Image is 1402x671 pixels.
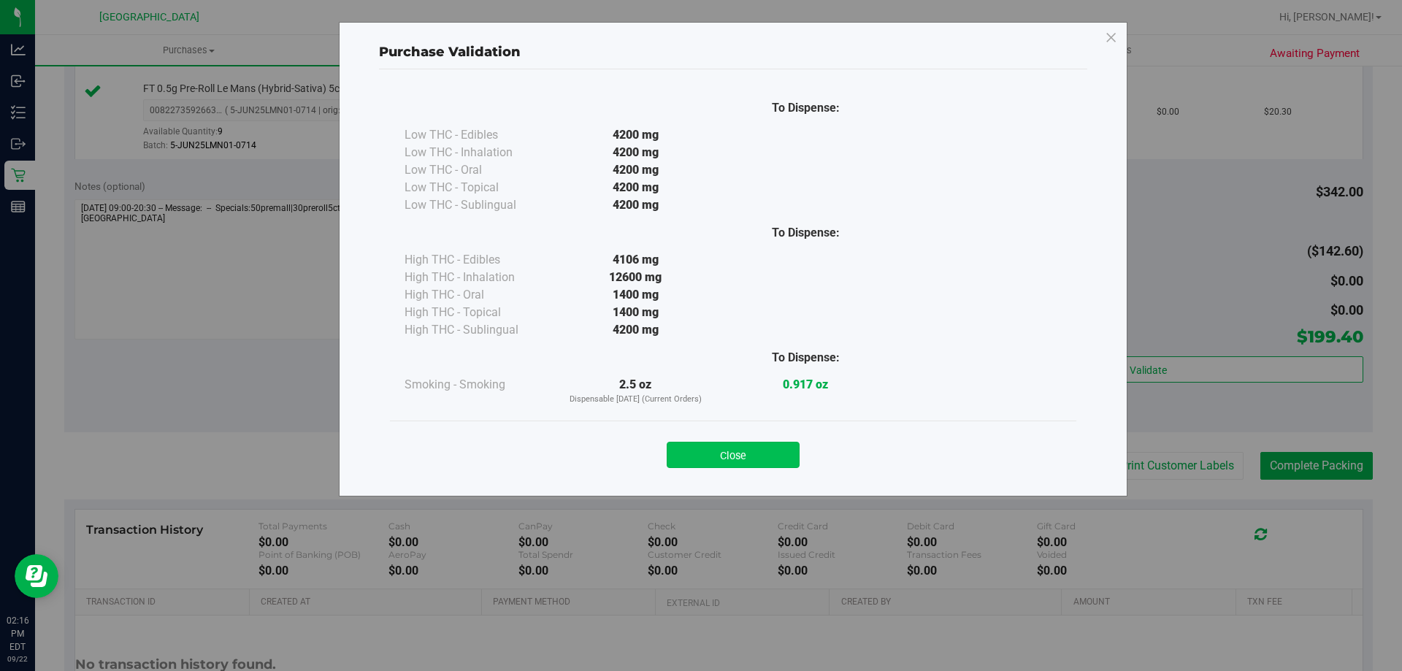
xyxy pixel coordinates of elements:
iframe: Resource center [15,554,58,598]
div: 4200 mg [551,321,721,339]
div: 4200 mg [551,144,721,161]
div: Low THC - Topical [405,179,551,196]
div: 4200 mg [551,196,721,214]
div: To Dispense: [721,349,891,367]
div: 4200 mg [551,179,721,196]
div: High THC - Topical [405,304,551,321]
strong: 0.917 oz [783,377,828,391]
div: 4200 mg [551,126,721,144]
div: Low THC - Oral [405,161,551,179]
p: Dispensable [DATE] (Current Orders) [551,394,721,406]
div: 12600 mg [551,269,721,286]
div: To Dispense: [721,224,891,242]
button: Close [667,442,800,468]
div: High THC - Sublingual [405,321,551,339]
div: Smoking - Smoking [405,376,551,394]
div: 4200 mg [551,161,721,179]
div: 1400 mg [551,286,721,304]
div: Low THC - Sublingual [405,196,551,214]
div: High THC - Edibles [405,251,551,269]
div: 1400 mg [551,304,721,321]
div: High THC - Inhalation [405,269,551,286]
div: High THC - Oral [405,286,551,304]
div: Low THC - Edibles [405,126,551,144]
span: Purchase Validation [379,44,521,60]
div: 4106 mg [551,251,721,269]
div: Low THC - Inhalation [405,144,551,161]
div: To Dispense: [721,99,891,117]
div: 2.5 oz [551,376,721,406]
